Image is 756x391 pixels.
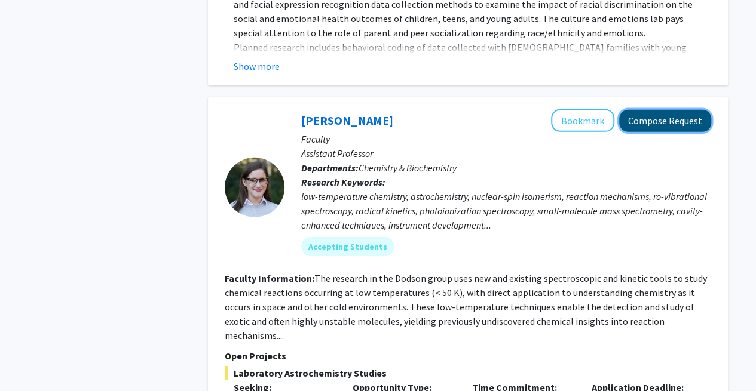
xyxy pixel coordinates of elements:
p: Faculty [301,132,711,146]
a: [PERSON_NAME] [301,113,393,128]
iframe: Chat [9,337,51,382]
button: Show more [234,59,280,73]
mat-chip: Accepting Students [301,237,394,256]
b: Research Keywords: [301,176,385,188]
p: Planned research includes behavioral coding of data collected with [DEMOGRAPHIC_DATA] families wi... [234,40,711,112]
b: Departments: [301,162,359,174]
div: low-temperature chemistry, astrochemistry, nuclear-spin isomerism, reaction mechanisms, ro-vibrat... [301,189,711,232]
fg-read-more: The research in the Dodson group uses new and existing spectroscopic and kinetic tools to study c... [225,272,707,341]
button: Compose Request to Leah Dodson [619,110,711,132]
p: Open Projects [225,349,711,363]
b: Faculty Information: [225,272,314,284]
span: Laboratory Astrochemistry Studies [225,366,711,380]
span: Chemistry & Biochemistry [359,162,457,174]
button: Add Leah Dodson to Bookmarks [551,109,614,132]
p: Assistant Professor [301,146,711,161]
